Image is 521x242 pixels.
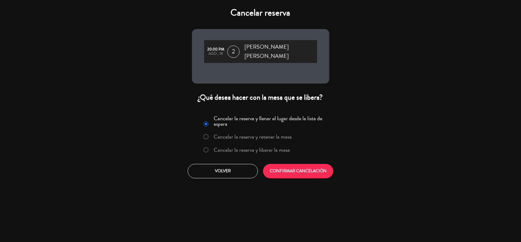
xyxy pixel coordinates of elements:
[227,46,240,58] span: 2
[192,93,329,102] div: ¿Qué desea hacer con la mesa que se libera?
[214,116,325,127] label: Cancelar la reserva y llenar el lugar desde la lista de espera
[214,134,292,140] label: Cancelar la reserva y retener la mesa
[192,7,329,18] h4: Cancelar reserva
[263,164,333,178] button: CONFIRMAR CANCELACIÓN
[214,147,290,153] label: Cancelar la reserva y liberar la mesa
[207,52,225,56] div: ago., 18
[244,43,317,61] span: [PERSON_NAME] [PERSON_NAME]
[188,164,258,178] button: Volver
[207,47,225,52] div: 20:00 PM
